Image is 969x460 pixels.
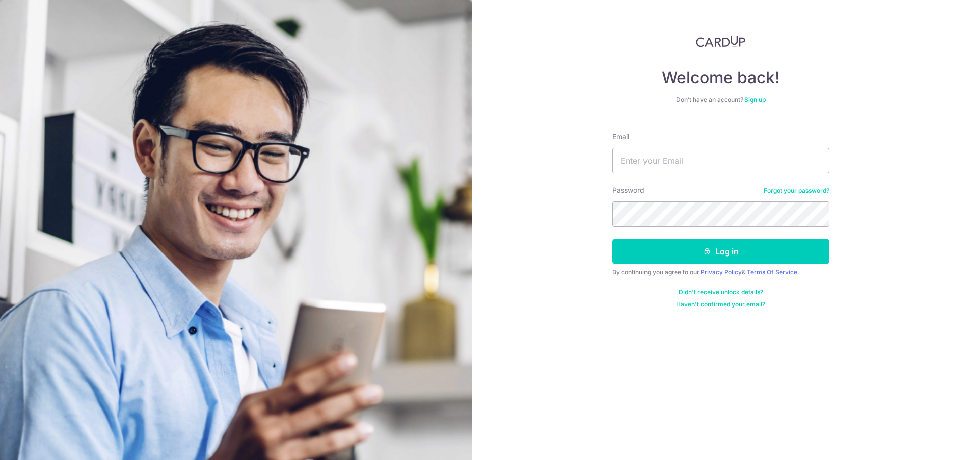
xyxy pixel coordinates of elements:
[701,268,742,276] a: Privacy Policy
[744,96,766,104] a: Sign up
[612,68,829,88] h4: Welcome back!
[696,35,745,47] img: CardUp Logo
[612,148,829,173] input: Enter your Email
[676,300,765,309] a: Haven't confirmed your email?
[679,288,763,296] a: Didn't receive unlock details?
[612,268,829,276] div: By continuing you agree to our &
[612,185,644,195] label: Password
[612,132,629,142] label: Email
[764,187,829,195] a: Forgot your password?
[747,268,797,276] a: Terms Of Service
[612,96,829,104] div: Don’t have an account?
[612,239,829,264] button: Log in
